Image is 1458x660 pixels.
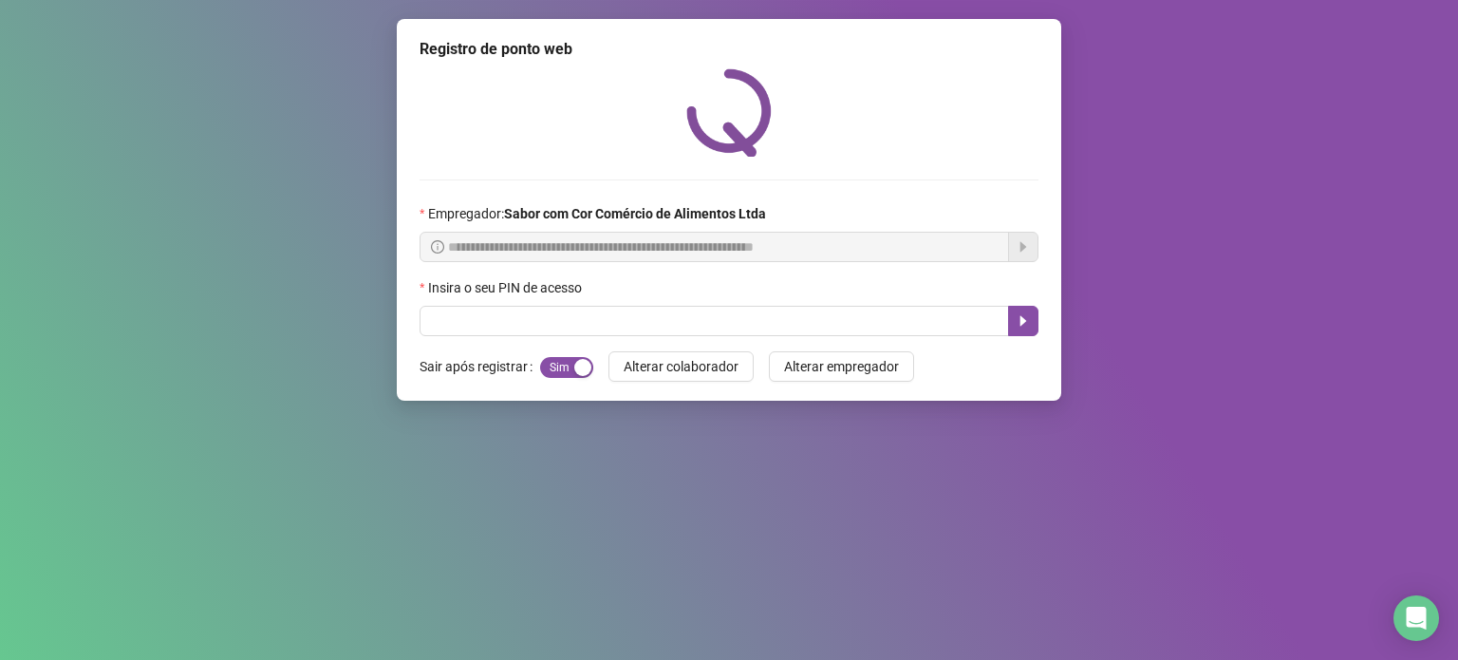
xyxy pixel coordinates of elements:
button: Alterar empregador [769,351,914,382]
label: Sair após registrar [420,351,540,382]
img: QRPoint [686,68,772,157]
div: Open Intercom Messenger [1393,595,1439,641]
div: Registro de ponto web [420,38,1038,61]
span: Alterar empregador [784,356,899,377]
span: info-circle [431,240,444,254]
strong: Sabor com Cor Comércio de Alimentos Ltda [504,206,766,221]
button: Alterar colaborador [608,351,754,382]
label: Insira o seu PIN de acesso [420,277,594,298]
span: Alterar colaborador [624,356,738,377]
span: caret-right [1016,313,1031,329]
span: Empregador : [428,203,766,224]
